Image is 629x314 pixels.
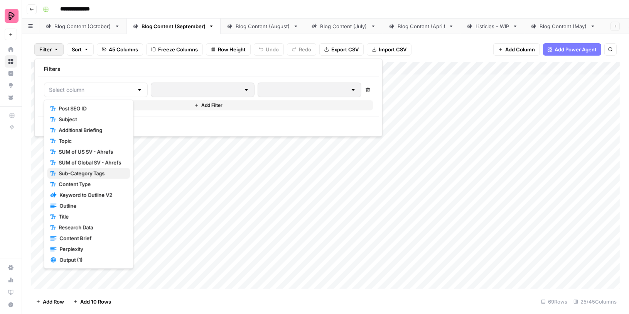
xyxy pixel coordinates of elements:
span: Filter [39,46,52,53]
span: Add Filter [201,102,223,109]
div: Blog Content (September) [142,22,206,30]
div: Listicles - WIP [476,22,509,30]
span: Output (1) [59,256,124,264]
span: Add Row [43,298,64,306]
a: Blog Content (August) [221,19,305,34]
img: Preply Logo [5,9,19,23]
div: 25/45 Columns [570,295,620,308]
a: Usage [5,274,17,286]
button: Add Filter [44,100,373,110]
a: Learning Hub [5,286,17,299]
span: Additional Briefing [59,126,124,134]
span: Perplexity [59,245,124,253]
a: Settings [5,261,17,274]
button: Row Height [206,43,251,56]
span: Keyword to Outline V2 [59,191,124,199]
div: Blog Content (October) [54,22,111,30]
button: Help + Support [5,299,17,311]
div: Blog Content (May) [540,22,587,30]
span: Import CSV [379,46,406,53]
span: Research Data [59,224,124,231]
span: Content Type [59,180,124,188]
span: SUM of US SV - Ahrefs [59,148,124,156]
a: Home [5,43,17,56]
button: Add Row [31,295,69,308]
span: Subject [59,115,124,123]
button: Export CSV [319,43,364,56]
div: Blog Content (July) [320,22,368,30]
a: Blog Content (May) [524,19,602,34]
a: Insights [5,67,17,80]
span: Undo [266,46,279,53]
button: Add Column [493,43,540,56]
div: Filters [38,62,379,76]
span: Content Brief [59,234,124,242]
span: Post SEO ID [59,105,124,112]
button: 45 Columns [97,43,143,56]
span: Sub-Category Tags [59,170,124,177]
span: Sort [72,46,82,53]
span: Add 10 Rows [80,298,111,306]
button: Workspace: Preply [5,6,17,25]
span: Topic [59,137,124,145]
button: Import CSV [367,43,411,56]
a: Blog Content (September) [126,19,221,34]
span: 45 Columns [109,46,138,53]
span: Freeze Columns [158,46,198,53]
span: Row Height [218,46,246,53]
div: Blog Content (August) [236,22,290,30]
button: Add Power Agent [543,43,601,56]
div: Blog Content (April) [398,22,445,30]
div: 69 Rows [538,295,570,308]
span: Add Column [505,46,535,53]
a: Your Data [5,91,17,104]
a: Browse [5,55,17,68]
span: SUM of Global SV - Ahrefs [59,159,124,166]
span: Title [59,213,124,221]
button: Undo [254,43,284,56]
a: Blog Content (July) [305,19,383,34]
a: Listicles - WIP [460,19,524,34]
a: Blog Content (April) [383,19,460,34]
button: Filter [34,43,64,56]
button: Add 10 Rows [69,295,116,308]
span: Add Power Agent [555,46,597,53]
span: Redo [299,46,311,53]
button: Freeze Columns [146,43,203,56]
div: Filter [34,59,383,137]
a: Blog Content (October) [39,19,126,34]
span: Outline [59,202,124,210]
span: Export CSV [331,46,359,53]
button: Redo [287,43,316,56]
input: Select column [49,86,133,94]
a: Opportunities [5,79,17,92]
button: Sort [67,43,94,56]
